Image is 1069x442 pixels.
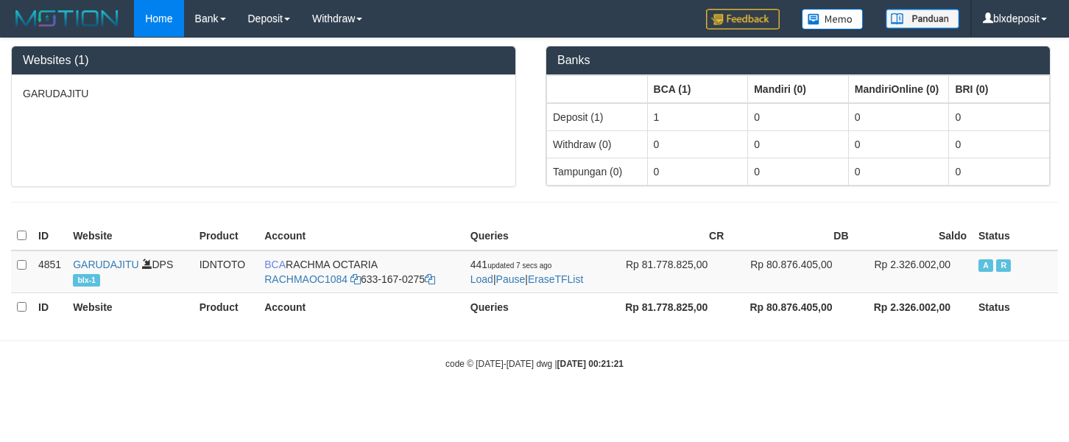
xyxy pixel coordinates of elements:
[557,359,624,369] strong: [DATE] 00:21:21
[258,292,465,321] th: Account
[557,54,1039,67] h3: Banks
[67,292,194,321] th: Website
[73,259,138,270] a: GARUDAJITU
[547,75,648,103] th: Group: activate to sort column ascending
[194,222,259,250] th: Product
[949,158,1050,185] td: 0
[350,273,361,285] a: Copy RACHMAOC1084 to clipboard
[949,130,1050,158] td: 0
[647,103,748,131] td: 1
[886,9,959,29] img: panduan.png
[605,292,730,321] th: Rp 81.778.825,00
[949,103,1050,131] td: 0
[848,130,949,158] td: 0
[748,158,849,185] td: 0
[425,273,435,285] a: Copy 6331670275 to clipboard
[973,292,1058,321] th: Status
[855,250,973,293] td: Rp 2.326.002,00
[11,7,123,29] img: MOTION_logo.png
[748,103,849,131] td: 0
[730,292,854,321] th: Rp 80.876.405,00
[194,292,259,321] th: Product
[264,273,347,285] a: RACHMAOC1084
[528,273,583,285] a: EraseTFList
[258,250,465,293] td: RACHMA OCTARIA 633-167-0275
[194,250,259,293] td: IDNTOTO
[706,9,780,29] img: Feedback.jpg
[730,222,854,250] th: DB
[67,250,194,293] td: DPS
[67,222,194,250] th: Website
[949,75,1050,103] th: Group: activate to sort column ascending
[258,222,465,250] th: Account
[855,292,973,321] th: Rp 2.326.002,00
[32,250,67,293] td: 4851
[748,130,849,158] td: 0
[470,259,584,285] span: | |
[32,222,67,250] th: ID
[547,103,648,131] td: Deposit (1)
[848,75,949,103] th: Group: activate to sort column ascending
[445,359,624,369] small: code © [DATE]-[DATE] dwg |
[855,222,973,250] th: Saldo
[73,274,100,287] span: blx-1
[605,222,730,250] th: CR
[647,75,748,103] th: Group: activate to sort column ascending
[32,292,67,321] th: ID
[470,259,552,270] span: 441
[23,86,504,101] p: GARUDAJITU
[496,273,526,285] a: Pause
[647,158,748,185] td: 0
[465,222,605,250] th: Queries
[730,250,854,293] td: Rp 80.876.405,00
[848,103,949,131] td: 0
[487,262,551,270] span: updated 7 secs ago
[978,259,993,272] span: Active
[264,259,286,270] span: BCA
[547,158,648,185] td: Tampungan (0)
[470,273,493,285] a: Load
[647,130,748,158] td: 0
[973,222,1058,250] th: Status
[748,75,849,103] th: Group: activate to sort column ascending
[802,9,864,29] img: Button%20Memo.svg
[996,259,1011,272] span: Running
[547,130,648,158] td: Withdraw (0)
[465,292,605,321] th: Queries
[23,54,504,67] h3: Websites (1)
[605,250,730,293] td: Rp 81.778.825,00
[848,158,949,185] td: 0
